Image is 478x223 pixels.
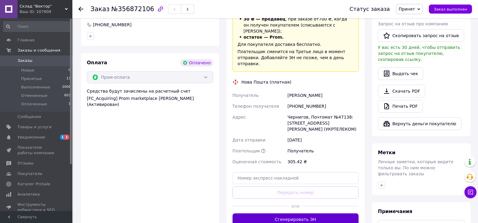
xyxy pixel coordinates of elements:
div: [PERSON_NAME] [286,90,360,101]
span: Главная [17,37,34,43]
button: Скопировать запрос на отзыв [378,29,464,42]
div: Чернигов, Почтомат №47138: [STREET_ADDRESS][PERSON_NAME] (УКРТЕЛЕКОМ) [286,112,360,135]
span: Оценочная стоимость [233,159,282,164]
span: Новые [21,68,34,73]
div: [PHONE_NUMBER] [286,101,360,112]
div: Вернуться назад [78,6,83,12]
span: Телефон получателя [233,104,279,109]
span: Примечания [378,209,412,214]
button: Заказ выполнен [429,5,472,14]
li: , при заказе от 700 ₴ , когда он получен покупателем (списываются с [PERSON_NAME]); [238,16,354,34]
span: Адрес [233,115,246,119]
span: Склад "Вектор" [20,4,65,9]
span: Дата отправки [233,138,266,142]
span: 13 [66,76,71,81]
span: Оплаченные [21,101,47,107]
span: Выполненные [21,84,50,90]
span: Отзывы [17,161,33,166]
span: №356872106 [111,5,154,13]
input: Номер экспресс-накладной [233,172,359,184]
span: Покупатели [17,171,42,177]
span: Получатель [233,93,259,98]
div: Плательщик сменится на Третье лицо в момент отправки. Добавляйте ЭН не позже, чем в день отправки. [238,49,354,67]
span: Личные заметки, которые видите только вы. По ним можно фильтровать заказы [378,159,454,176]
div: Ваш ID: 107909 [20,9,72,14]
div: Нова Пошта (платная) [240,79,293,85]
button: Вернуть деньги покупателю [378,117,461,130]
input: Поиск [3,21,71,32]
a: Скачать PDF [378,85,425,97]
span: Заказ [90,5,109,13]
div: Средства будут зачислены на расчетный счет [87,88,213,107]
span: Заказы и сообщения [17,48,60,53]
span: Отмененные [21,93,47,98]
a: Печать PDF [378,100,423,113]
span: Запрос на отзыв про компанию [378,21,448,26]
span: Принятые [21,76,42,81]
div: [FC_Acquiring] Prom marketplace [PERSON_NAME] (Активирован) [87,95,213,107]
span: 1 [65,135,69,140]
div: Статус заказа [350,6,390,12]
div: [DATE] [286,135,360,145]
div: 305.42 ₴ [286,156,360,167]
div: Оплачено [180,59,213,66]
span: Плательщик [233,148,261,153]
span: У вас есть 30 дней, чтобы отправить запрос на отзыв покупателю, скопировав ссылку. [378,45,460,62]
div: Для покупателя доставка бесплатно. [238,41,354,47]
button: Чат с покупателем [464,186,476,198]
span: Оплата [87,60,107,65]
span: Инструменты вебмастера и SEO [17,202,56,213]
span: Аналитика [17,192,40,197]
span: остаток — Prom. [244,35,284,40]
span: 603 [64,93,71,98]
div: Получатель [286,145,360,156]
button: Выдать чек [378,67,423,80]
span: 1 [60,135,65,140]
div: [PHONE_NUMBER] [92,22,132,28]
span: или [289,203,302,209]
span: Товары и услуги [17,124,52,130]
span: 0 [68,68,71,73]
span: Принят [399,7,415,11]
span: Заказ выполнен [434,7,467,11]
span: 2008 [62,84,71,90]
span: Уведомления [17,135,45,140]
span: 1 [68,101,71,107]
span: 30 ₴ — продавец [244,17,286,21]
span: Каталог ProSale [17,181,50,187]
span: Заказы [17,58,32,63]
span: Сообщения [17,114,41,119]
span: Метки [378,150,395,155]
span: Показатели работы компании [17,145,56,156]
